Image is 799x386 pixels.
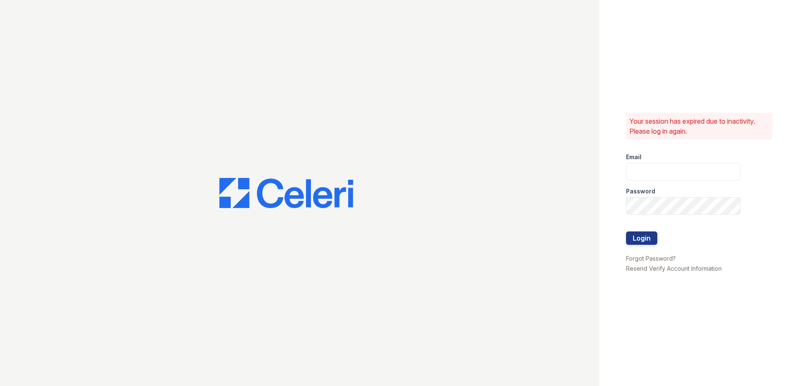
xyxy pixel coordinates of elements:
[626,231,657,245] button: Login
[626,255,676,262] a: Forgot Password?
[629,116,769,136] p: Your session has expired due to inactivity. Please log in again.
[626,265,722,272] a: Resend Verify Account Information
[219,178,353,208] img: CE_Logo_Blue-a8612792a0a2168367f1c8372b55b34899dd931a85d93a1a3d3e32e68fde9ad4.png
[626,153,641,161] label: Email
[626,187,655,196] label: Password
